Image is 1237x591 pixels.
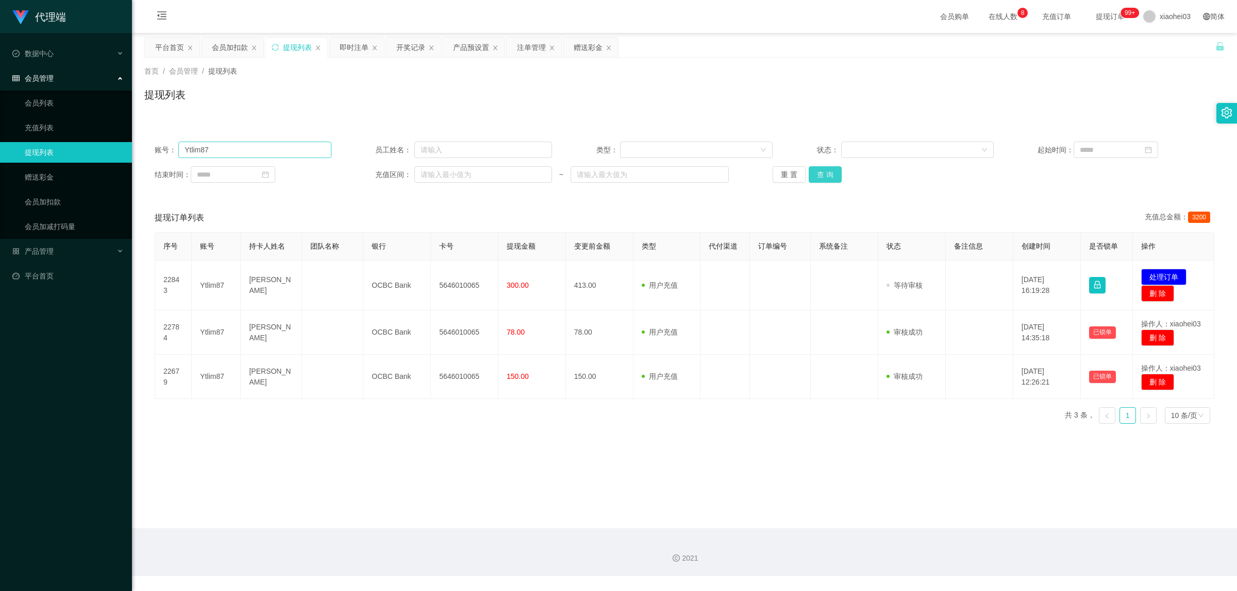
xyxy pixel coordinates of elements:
[155,38,184,57] div: 平台首页
[760,147,766,154] i: 图标: down
[709,242,738,250] span: 代付渠道
[887,328,923,336] span: 审核成功
[1215,42,1225,51] i: 图标: unlock
[178,142,331,158] input: 请输入
[169,67,198,75] span: 会员管理
[566,310,633,355] td: 78.00
[25,93,124,113] a: 会员列表
[1013,355,1081,399] td: [DATE] 12:26:21
[596,145,621,155] span: 类型：
[363,355,431,399] td: OCBC Bank
[1120,408,1135,423] a: 1
[163,242,178,250] span: 序号
[642,242,656,250] span: 类型
[552,169,571,180] span: ~
[1145,146,1152,153] i: 图标: calendar
[155,169,191,180] span: 结束时间：
[1188,212,1210,223] span: 3200
[363,310,431,355] td: OCBC Bank
[262,171,269,178] i: 图标: calendar
[428,45,434,51] i: 图标: close
[192,355,241,399] td: Ytlim87
[887,372,923,380] span: 审核成功
[887,242,901,250] span: 状态
[566,260,633,310] td: 413.00
[249,242,285,250] span: 持卡人姓名
[25,117,124,138] a: 充值列表
[1198,412,1204,420] i: 图标: down
[507,328,525,336] span: 78.00
[492,45,498,51] i: 图标: close
[1140,407,1157,424] li: 下一页
[1141,269,1186,285] button: 处理订单
[1089,371,1116,383] button: 已锁单
[208,67,237,75] span: 提现列表
[1013,260,1081,310] td: [DATE] 16:19:28
[12,75,20,82] i: 图标: table
[202,67,204,75] span: /
[1145,413,1151,419] i: 图标: right
[1104,413,1110,419] i: 图标: left
[1119,407,1136,424] li: 1
[1089,277,1106,293] button: 图标: lock
[954,242,983,250] span: 备注信息
[372,242,386,250] span: 银行
[1091,13,1130,20] span: 提现订单
[372,45,378,51] i: 图标: close
[1145,212,1214,224] div: 充值总金额：
[155,355,192,399] td: 22679
[549,45,555,51] i: 图标: close
[283,38,312,57] div: 提现列表
[983,13,1023,20] span: 在线人数
[1099,407,1115,424] li: 上一页
[574,242,610,250] span: 变更前金额
[144,67,159,75] span: 首页
[200,242,214,250] span: 账号
[155,260,192,310] td: 22843
[12,247,54,255] span: 产品管理
[453,38,489,57] div: 产品预设置
[1221,107,1232,118] i: 图标: setting
[571,166,729,183] input: 请输入最大值为
[1038,145,1074,155] span: 起始时间：
[1141,364,1201,372] span: 操作人：xiaohei03
[144,1,179,33] i: 图标: menu-fold
[192,310,241,355] td: Ytlim87
[809,166,842,183] button: 查 询
[140,553,1229,564] div: 2021
[25,192,124,212] a: 会员加扣款
[155,212,204,224] span: 提现订单列表
[773,166,806,183] button: 重 置
[439,242,454,250] span: 卡号
[12,10,29,25] img: logo.9652507e.png
[25,216,124,237] a: 会员加减打码量
[507,372,529,380] span: 150.00
[310,242,339,250] span: 团队名称
[212,38,248,57] div: 会员加扣款
[241,260,302,310] td: [PERSON_NAME]
[1089,326,1116,339] button: 已锁单
[431,310,498,355] td: 5646010065
[1037,13,1076,20] span: 充值订单
[1089,242,1118,250] span: 是否锁单
[144,87,186,102] h1: 提现列表
[1141,320,1201,328] span: 操作人：xiaohei03
[1203,13,1210,20] i: 图标: global
[375,145,414,155] span: 员工姓名：
[517,38,546,57] div: 注单管理
[25,167,124,187] a: 赠送彩金
[25,142,124,163] a: 提现列表
[431,355,498,399] td: 5646010065
[1021,8,1025,18] p: 8
[192,260,241,310] td: Ytlim87
[758,242,787,250] span: 订单编号
[155,145,178,155] span: 账号：
[642,328,678,336] span: 用户充值
[1013,310,1081,355] td: [DATE] 14:35:18
[12,49,54,58] span: 数据中心
[251,45,257,51] i: 图标: close
[155,310,192,355] td: 22784
[1121,8,1139,18] sup: 1183
[673,554,680,562] i: 图标: copyright
[12,74,54,82] span: 会员管理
